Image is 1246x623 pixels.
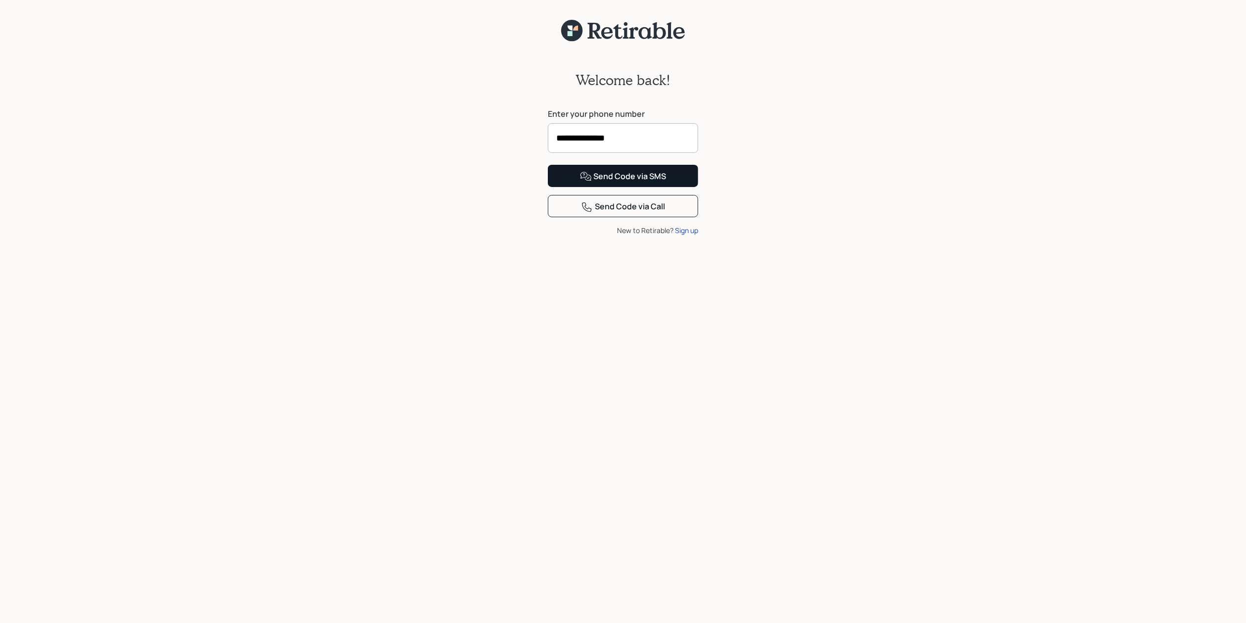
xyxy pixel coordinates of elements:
[580,171,667,183] div: Send Code via SMS
[548,195,698,217] button: Send Code via Call
[675,225,698,236] div: Sign up
[576,72,670,89] h2: Welcome back!
[548,225,698,236] div: New to Retirable?
[581,201,665,213] div: Send Code via Call
[548,165,698,187] button: Send Code via SMS
[548,108,698,119] label: Enter your phone number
